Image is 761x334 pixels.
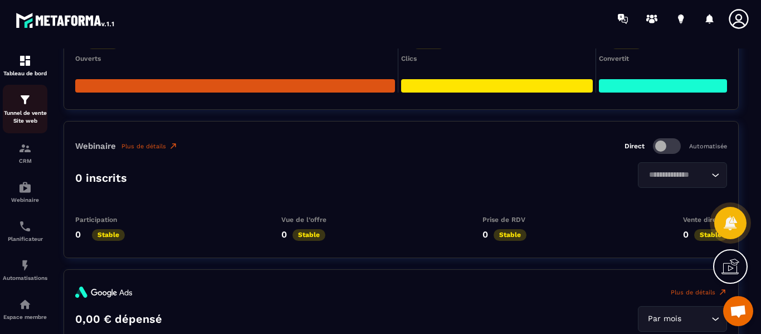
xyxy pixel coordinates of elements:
[718,288,727,297] img: arrowUpRight
[683,229,689,241] p: 0
[482,229,488,241] p: 0
[3,314,47,320] p: Espace membre
[599,55,727,62] div: Convertit
[3,236,47,242] p: Planificateur
[645,313,684,325] span: Par mois
[18,181,32,194] img: automations
[723,296,753,326] div: Ouvrir le chat
[75,216,125,224] p: Participation
[18,93,32,107] img: formation
[75,287,133,298] img: googleAdsLogo
[638,306,727,332] div: Search for option
[3,289,47,328] a: automationsautomationsEspace membre
[3,133,47,172] a: formationformationCRM
[92,229,125,241] p: Stable
[3,70,47,76] p: Tableau de bord
[75,141,116,151] p: Webinaire
[16,10,116,30] img: logo
[638,162,727,188] div: Search for option
[3,85,47,133] a: formationformationTunnel de vente Site web
[494,229,526,241] p: Stable
[3,275,47,281] p: Automatisations
[121,142,178,151] a: Plus de détails
[3,211,47,250] a: schedulerschedulerPlanificateur
[3,158,47,164] p: CRM
[281,229,287,241] p: 0
[292,229,325,241] p: Stable
[3,109,47,125] p: Tunnel de vente Site web
[3,46,47,85] a: formationformationTableau de bord
[169,142,178,151] img: narrow-up-right-o.6b7c60e2.svg
[689,143,727,150] p: Automatisée
[694,229,727,241] p: Stable
[18,142,32,155] img: formation
[625,142,645,150] p: Direct
[75,229,81,241] p: 0
[75,171,127,185] p: 0 inscrits
[3,197,47,203] p: Webinaire
[683,216,727,224] p: Vente direct
[3,172,47,211] a: automationsautomationsWebinaire
[684,313,709,325] input: Search for option
[75,55,395,62] div: Ouverts
[671,287,727,298] a: Plus de détails
[281,216,326,224] p: Vue de l’offre
[18,298,32,311] img: automations
[401,55,593,62] div: Clics
[3,250,47,289] a: automationsautomationsAutomatisations
[482,216,526,224] p: Prise de RDV
[18,54,32,67] img: formation
[75,312,162,326] p: 0,00 € dépensé
[645,169,709,181] input: Search for option
[18,259,32,272] img: automations
[18,220,32,233] img: scheduler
